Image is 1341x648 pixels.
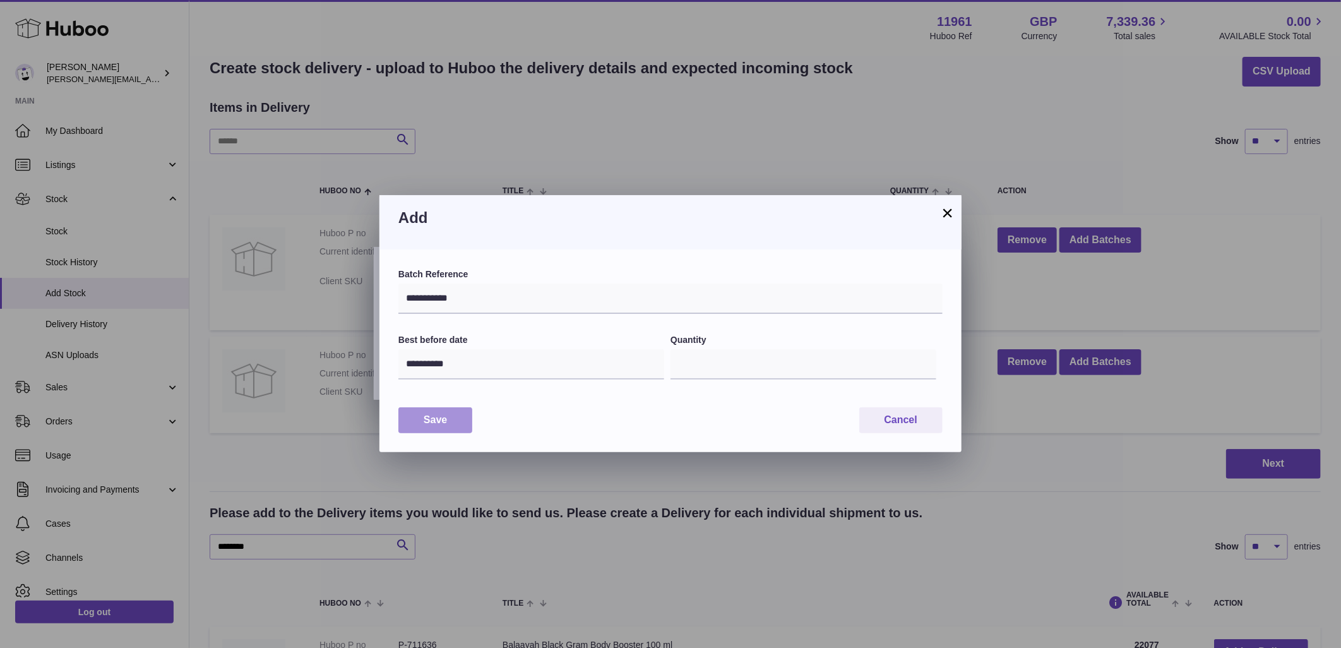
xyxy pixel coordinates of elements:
[398,334,664,346] label: Best before date
[398,208,943,228] h3: Add
[670,334,936,346] label: Quantity
[940,205,955,220] button: ×
[859,407,943,433] button: Cancel
[398,407,472,433] button: Save
[398,268,943,280] label: Batch Reference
